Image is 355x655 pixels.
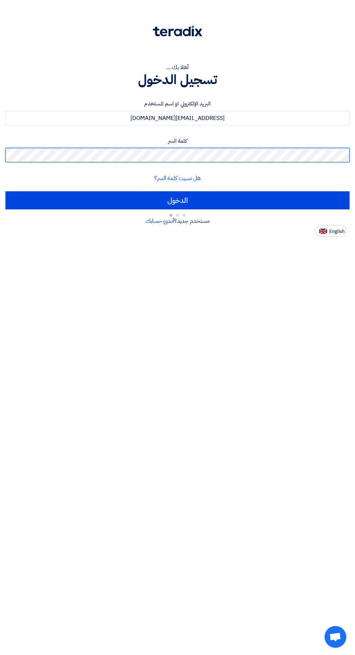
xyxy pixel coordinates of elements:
div: أهلا بك ... [5,63,350,72]
div: دردشة مفتوحة [325,626,346,648]
label: كلمة السر [5,137,350,145]
input: أدخل بريد العمل الإلكتروني او اسم المستخدم الخاص بك ... [5,111,350,125]
label: البريد الإلكتروني او اسم المستخدم [5,100,350,108]
input: الدخول [5,191,350,209]
h1: تسجيل الدخول [5,72,350,88]
button: English [315,225,347,237]
img: Teradix logo [153,26,202,37]
img: en-US.png [319,229,327,234]
a: أنشئ حسابك [146,217,174,225]
a: هل نسيت كلمة السر؟ [154,174,201,183]
span: English [329,229,344,234]
div: مستخدم جديد؟ [5,217,350,225]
